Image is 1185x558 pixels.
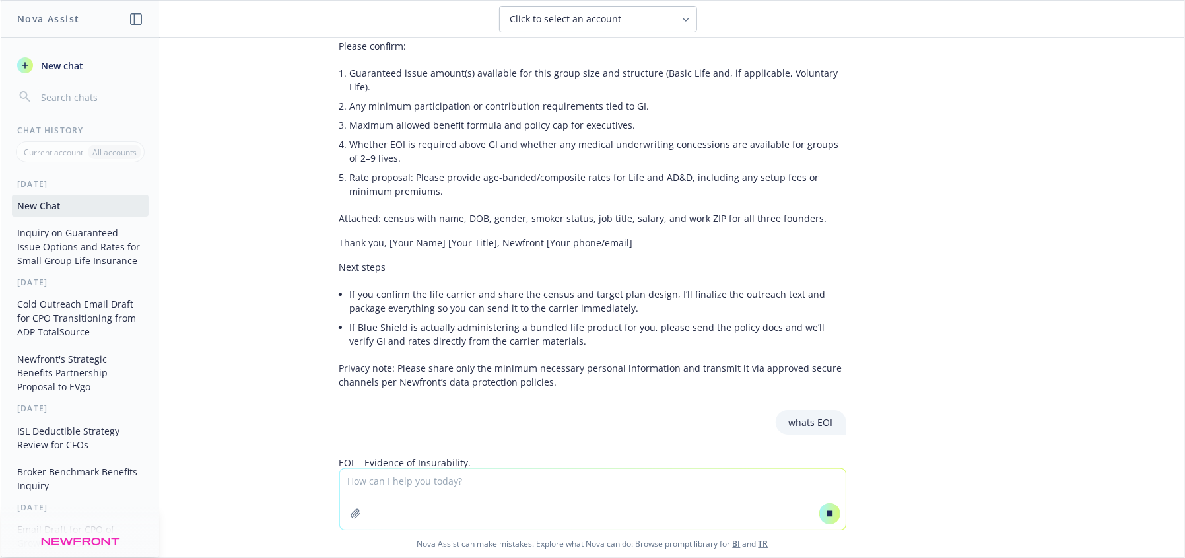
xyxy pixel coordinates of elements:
li: Whether EOI is required above GI and whether any medical underwriting concessions are available f... [350,135,846,168]
p: Next steps [339,260,846,274]
button: Click to select an account [499,6,697,32]
li: Any minimum participation or contribution requirements tied to GI. [350,96,846,116]
button: Inquiry on Guaranteed Issue Options and Rates for Small Group Life Insurance [12,222,149,271]
button: New Chat [12,195,149,217]
span: Nova Assist can make mistakes. Explore what Nova can do: Browse prompt library for and [6,530,1179,557]
div: [DATE] [1,277,159,288]
button: New chat [12,53,149,77]
p: Privacy note: Please share only the minimum necessary personal information and transmit it via ap... [339,361,846,389]
a: TR [759,538,768,549]
p: whats EOI [789,415,833,429]
a: BI [733,538,741,549]
span: New chat [38,59,83,73]
p: All accounts [92,147,137,158]
li: Rate proposal: Please provide age-banded/composite rates for Life and AD&D, including any setup f... [350,168,846,201]
li: Guaranteed issue amount(s) available for this group size and structure (Basic Life and, if applic... [350,63,846,96]
li: If Blue Shield is actually administering a bundled life product for you, please send the policy d... [350,318,846,351]
button: Newfront's Strategic Benefits Partnership Proposal to EVgo [12,348,149,398]
p: Please confirm: [339,39,846,53]
h1: Nova Assist [17,12,79,26]
p: Attached: census with name, DOB, gender, smoker status, job title, salary, and work ZIP for all t... [339,211,846,225]
div: [DATE] [1,178,159,190]
li: If you confirm the life carrier and share the census and target plan design, I’ll finalize the ou... [350,285,846,318]
div: Chat History [1,125,159,136]
div: [DATE] [1,403,159,414]
p: Thank you, [Your Name] [Your Title], Newfront [Your phone/email] [339,236,846,250]
button: ISL Deductible Strategy Review for CFOs [12,420,149,456]
p: Current account [24,147,83,158]
li: Maximum allowed benefit formula and policy cap for executives. [350,116,846,135]
button: Cold Outreach Email Draft for CPO Transitioning from ADP TotalSource [12,293,149,343]
button: Broker Benchmark Benefits Inquiry [12,461,149,497]
input: Search chats [38,88,143,106]
span: Click to select an account [510,13,622,26]
button: Email Draft for CPO of Growing EV Company [12,518,149,554]
div: [DATE] [1,502,159,513]
p: EOI = Evidence of Insurability. [339,456,846,470]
